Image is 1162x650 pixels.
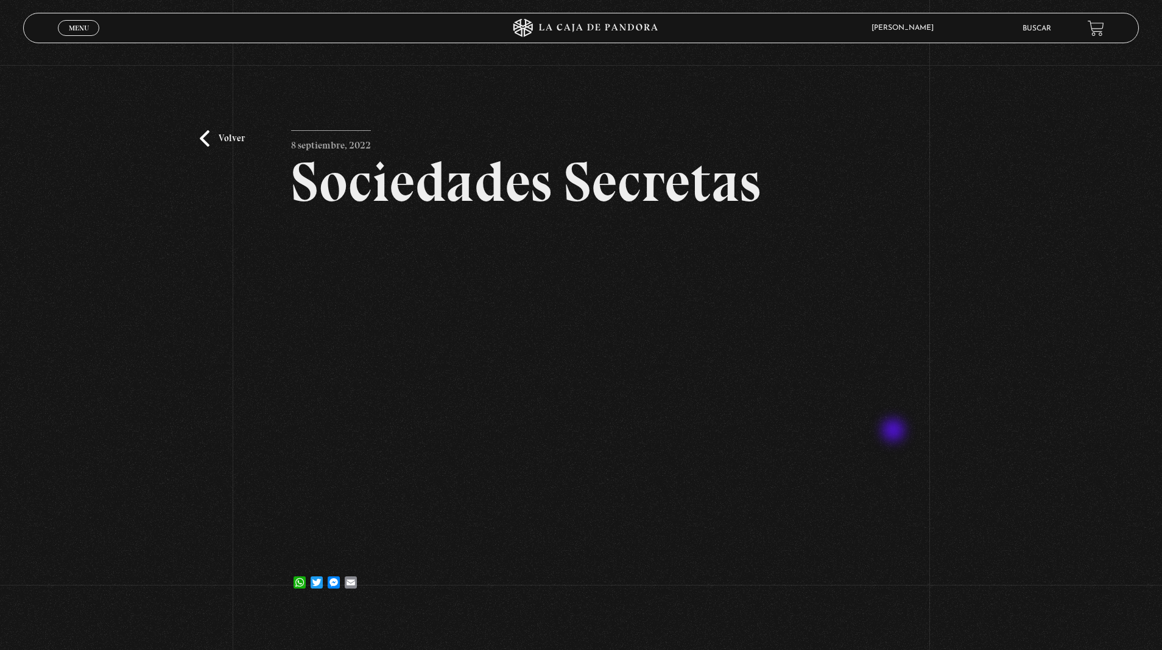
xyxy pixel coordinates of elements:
[865,24,946,32] span: [PERSON_NAME]
[200,130,245,147] a: Volver
[342,564,359,589] a: Email
[291,564,308,589] a: WhatsApp
[65,35,93,43] span: Cerrar
[1088,20,1104,37] a: View your shopping cart
[308,564,325,589] a: Twitter
[291,154,871,210] h2: Sociedades Secretas
[69,24,89,32] span: Menu
[291,130,371,155] p: 8 septiembre, 2022
[1023,25,1051,32] a: Buscar
[325,564,342,589] a: Messenger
